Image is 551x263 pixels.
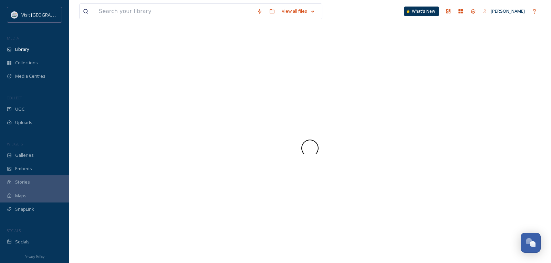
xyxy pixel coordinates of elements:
span: Maps [15,193,27,199]
a: What's New [404,7,439,16]
span: Socials [15,239,30,245]
span: SnapLink [15,206,34,212]
a: [PERSON_NAME] [479,4,528,18]
span: WIDGETS [7,141,23,146]
a: View all files [278,4,319,18]
span: [PERSON_NAME] [491,8,525,14]
a: Privacy Policy [24,252,44,260]
span: Privacy Policy [24,254,44,259]
span: Media Centres [15,73,45,79]
span: Galleries [15,152,34,158]
span: Visit [GEOGRAPHIC_DATA] [21,11,75,18]
img: QCCVB_VISIT_vert_logo_4c_tagline_122019.svg [11,11,18,18]
span: MEDIA [7,35,19,41]
span: Collections [15,59,38,66]
input: Search your library [95,4,253,19]
span: Stories [15,179,30,185]
span: Embeds [15,165,32,172]
span: UGC [15,106,24,112]
span: SOCIALS [7,228,21,233]
span: Uploads [15,119,32,126]
span: Library [15,46,29,53]
button: Open Chat [521,233,541,253]
span: COLLECT [7,95,22,100]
